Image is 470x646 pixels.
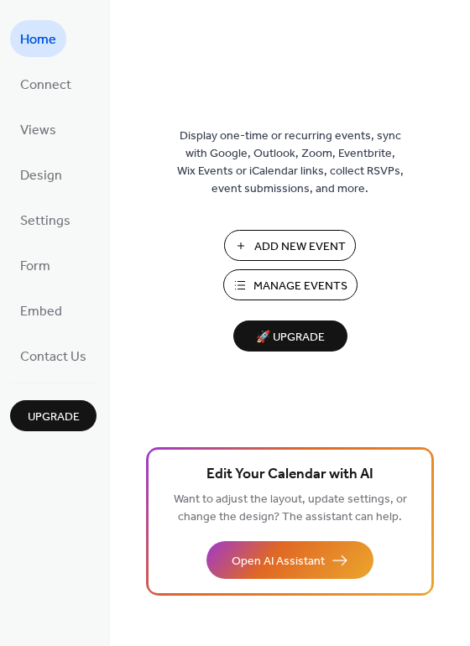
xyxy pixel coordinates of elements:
span: Manage Events [253,278,347,295]
span: Display one-time or recurring events, sync with Google, Outlook, Zoom, Eventbrite, Wix Events or ... [177,128,404,198]
span: Add New Event [254,238,346,256]
button: Open AI Assistant [206,541,373,579]
a: Embed [10,292,72,329]
button: Upgrade [10,400,97,431]
span: Contact Us [20,344,86,371]
span: Open AI Assistant [232,553,325,570]
a: Home [10,20,66,57]
a: Design [10,156,72,193]
a: Contact Us [10,337,97,374]
a: Settings [10,201,81,238]
span: Want to adjust the layout, update settings, or change the design? The assistant can help. [174,488,407,529]
button: Manage Events [223,269,358,300]
span: Design [20,163,62,190]
button: Add New Event [224,230,356,261]
button: 🚀 Upgrade [233,320,347,352]
span: Connect [20,72,71,99]
a: Views [10,111,66,148]
span: Views [20,117,56,144]
span: 🚀 Upgrade [243,326,337,349]
span: Home [20,27,56,54]
span: Embed [20,299,62,326]
span: Edit Your Calendar with AI [206,463,373,487]
span: Upgrade [28,409,80,426]
a: Form [10,247,60,284]
a: Connect [10,65,81,102]
span: Settings [20,208,70,235]
span: Form [20,253,50,280]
